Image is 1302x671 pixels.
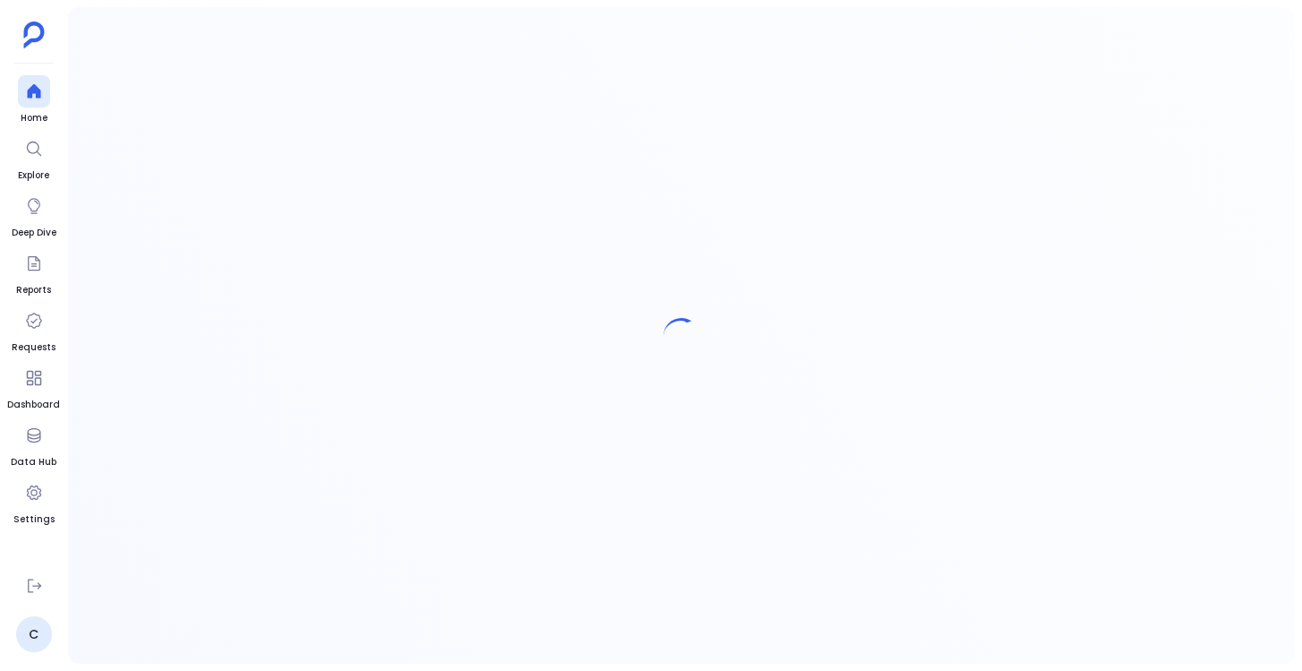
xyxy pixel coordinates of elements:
[18,111,50,125] span: Home
[12,226,56,240] span: Deep Dive
[18,133,50,183] a: Explore
[13,512,55,527] span: Settings
[12,305,56,355] a: Requests
[18,168,50,183] span: Explore
[23,22,45,48] img: petavue logo
[12,340,56,355] span: Requests
[16,247,51,297] a: Reports
[7,362,60,412] a: Dashboard
[7,398,60,412] span: Dashboard
[11,455,56,469] span: Data Hub
[16,283,51,297] span: Reports
[16,616,52,652] a: C
[13,477,55,527] a: Settings
[18,75,50,125] a: Home
[12,190,56,240] a: Deep Dive
[11,419,56,469] a: Data Hub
